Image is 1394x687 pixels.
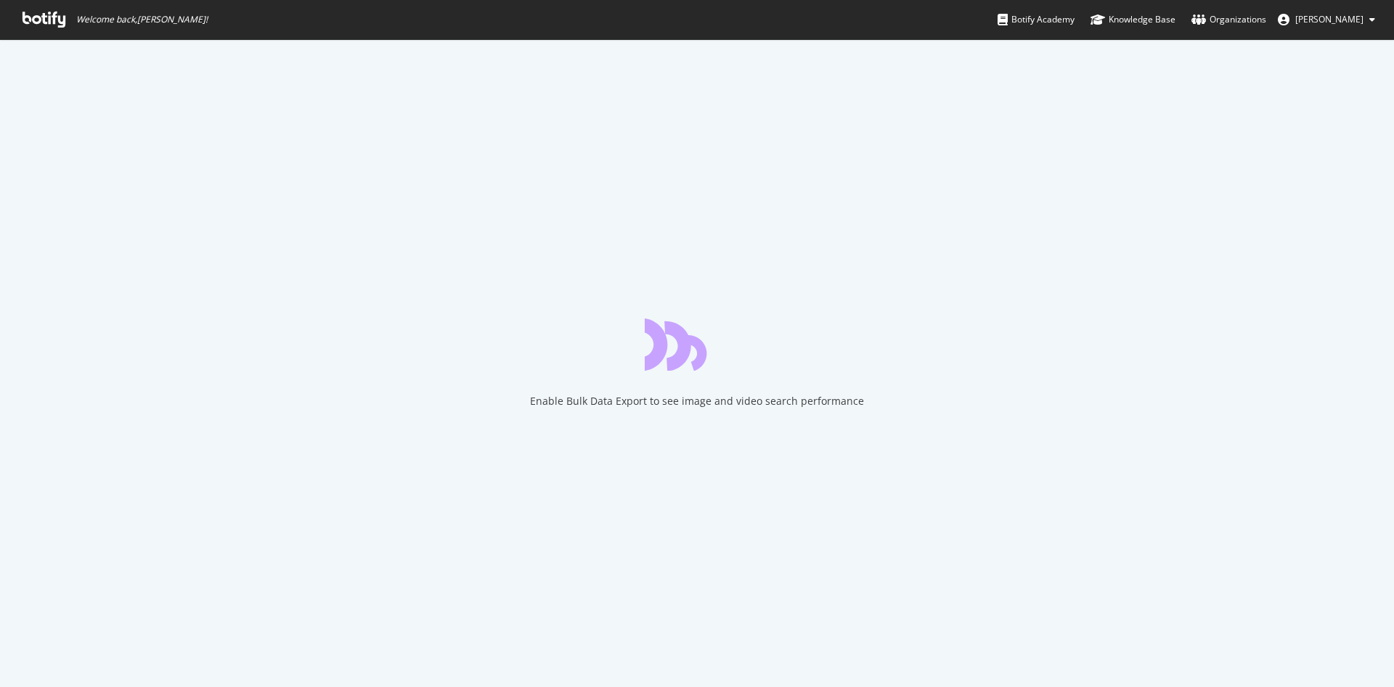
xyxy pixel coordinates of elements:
[1295,13,1364,25] span: Matthieu Cocteau
[76,14,208,25] span: Welcome back, [PERSON_NAME] !
[1091,12,1175,27] div: Knowledge Base
[1266,8,1387,31] button: [PERSON_NAME]
[1191,12,1266,27] div: Organizations
[530,394,864,408] div: Enable Bulk Data Export to see image and video search performance
[998,12,1075,27] div: Botify Academy
[645,318,749,371] div: animation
